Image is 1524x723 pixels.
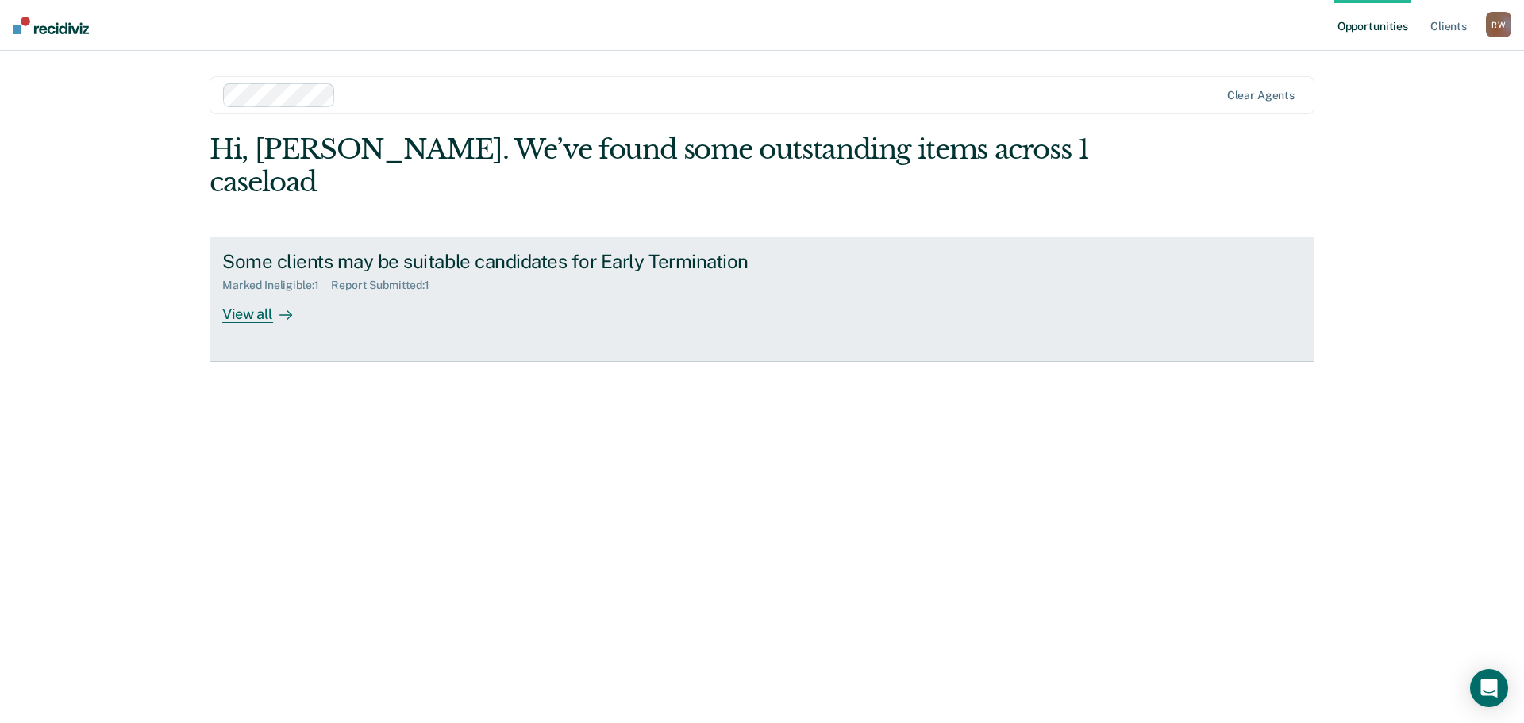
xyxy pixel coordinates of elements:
div: Clear agents [1227,89,1295,102]
div: Hi, [PERSON_NAME]. We’ve found some outstanding items across 1 caseload [210,133,1094,198]
div: Open Intercom Messenger [1470,669,1508,707]
div: Some clients may be suitable candidates for Early Termination [222,250,779,273]
div: Marked Ineligible : 1 [222,279,331,292]
img: Recidiviz [13,17,89,34]
div: Report Submitted : 1 [331,279,442,292]
a: Some clients may be suitable candidates for Early TerminationMarked Ineligible:1Report Submitted:... [210,237,1314,362]
div: View all [222,292,311,323]
button: RW [1486,12,1511,37]
div: R W [1486,12,1511,37]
